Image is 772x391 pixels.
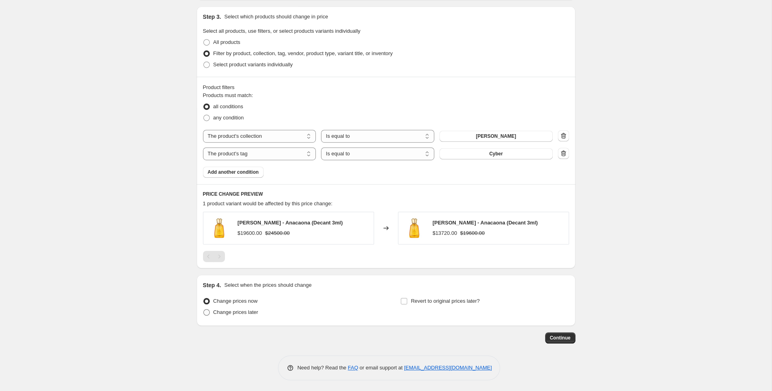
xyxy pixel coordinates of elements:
div: Product filters [203,83,569,91]
img: renier-anacaona-884453_80x.jpg [402,216,426,240]
h6: PRICE CHANGE PREVIEW [203,191,569,197]
span: Select all products, use filters, or select products variants individually [203,28,360,34]
span: 1 product variant would be affected by this price change: [203,200,333,206]
span: Filter by product, collection, tag, vendor, product type, variant title, or inventory [213,50,393,56]
span: Revert to original prices later? [411,298,480,304]
span: Change prices later [213,309,258,315]
span: Continue [550,335,571,341]
button: Cyber [439,148,553,159]
img: renier-anacaona-884453_80x.jpg [207,216,231,240]
span: $13720.00 [433,230,457,236]
span: any condition [213,115,244,121]
h2: Step 3. [203,13,221,21]
span: [PERSON_NAME] [476,133,516,139]
h2: Step 4. [203,281,221,289]
button: Renier [439,131,553,142]
span: Add another condition [208,169,259,175]
nav: Pagination [203,251,225,262]
p: Select when the prices should change [224,281,311,289]
span: $19600.00 [238,230,262,236]
span: [PERSON_NAME] - Anacaona (Decant 3ml) [238,220,343,226]
span: Products must match: [203,92,253,98]
span: Change prices now [213,298,258,304]
span: All products [213,39,240,45]
span: Select product variants individually [213,62,293,67]
span: [PERSON_NAME] - Anacaona (Decant 3ml) [433,220,538,226]
span: $24500.00 [265,230,289,236]
span: Cyber [489,151,503,157]
p: Select which products should change in price [224,13,328,21]
span: $19600.00 [460,230,484,236]
span: Need help? Read the [297,365,348,371]
a: [EMAIL_ADDRESS][DOMAIN_NAME] [404,365,492,371]
button: Add another condition [203,167,264,178]
a: FAQ [348,365,358,371]
span: all conditions [213,103,243,109]
button: Continue [545,332,575,343]
span: or email support at [358,365,404,371]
